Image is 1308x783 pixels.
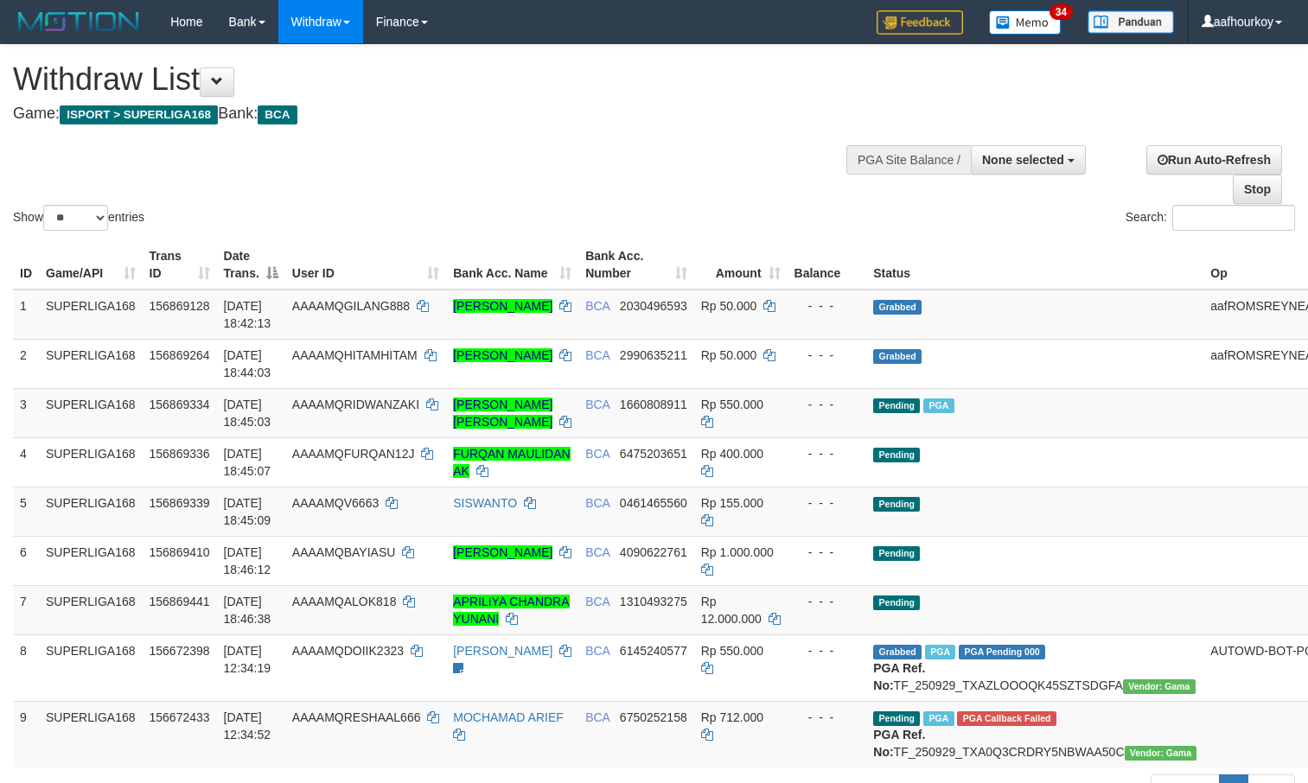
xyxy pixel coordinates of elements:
td: 7 [13,585,39,634]
span: Copy 1310493275 to clipboard [620,595,687,608]
a: [PERSON_NAME] [453,644,552,658]
a: [PERSON_NAME] [PERSON_NAME] [453,398,552,429]
th: Status [866,240,1203,290]
a: Stop [1233,175,1282,204]
span: Rp 1.000.000 [701,545,774,559]
div: - - - [794,494,860,512]
img: Button%20Memo.svg [989,10,1062,35]
span: Rp 712.000 [701,710,763,724]
img: panduan.png [1088,10,1174,34]
span: AAAAMQALOK818 [292,595,397,608]
img: MOTION_logo.png [13,9,144,35]
div: - - - [794,396,860,413]
span: Vendor URL: https://trx31.1velocity.biz [1125,746,1197,761]
img: Feedback.jpg [877,10,963,35]
span: PGA Pending [959,645,1045,659]
span: Copy 2030496593 to clipboard [620,299,687,313]
span: 156869336 [150,447,210,461]
h4: Game: Bank: [13,105,855,123]
div: - - - [794,709,860,726]
span: Pending [873,448,920,462]
span: BCA [585,710,609,724]
div: - - - [794,544,860,561]
a: Run Auto-Refresh [1146,145,1282,175]
th: Amount: activate to sort column ascending [694,240,788,290]
span: Rp 550.000 [701,644,763,658]
a: [PERSON_NAME] [453,545,552,559]
span: AAAAMQRESHAAL666 [292,710,421,724]
td: 8 [13,634,39,701]
span: Rp 12.000.000 [701,595,762,626]
td: 9 [13,701,39,767]
td: 6 [13,536,39,585]
th: Balance [788,240,867,290]
a: SISWANTO [453,496,517,510]
span: Grabbed [873,300,922,315]
span: AAAAMQDOIIK2323 [292,644,404,658]
span: Rp 50.000 [701,348,757,362]
th: Trans ID: activate to sort column ascending [143,240,217,290]
span: Pending [873,595,920,610]
div: - - - [794,642,860,659]
div: - - - [794,593,860,610]
div: - - - [794,445,860,462]
span: 156869339 [150,496,210,510]
label: Show entries [13,205,144,231]
span: Rp 400.000 [701,447,763,461]
span: Copy 4090622761 to clipboard [620,545,687,559]
span: [DATE] 12:34:19 [224,644,271,675]
span: AAAAMQBAYIASU [292,545,396,559]
td: 5 [13,487,39,536]
td: 2 [13,339,39,388]
span: BCA [585,447,609,461]
h1: Withdraw List [13,62,855,97]
span: Marked by aafsoycanthlai [925,645,955,659]
div: - - - [794,297,860,315]
a: FURQAN MAULIDAN AK [453,447,570,478]
span: BCA [585,496,609,510]
span: BCA [585,644,609,658]
span: [DATE] 18:46:38 [224,595,271,626]
span: 156869334 [150,398,210,411]
span: [DATE] 12:34:52 [224,710,271,742]
span: Copy 6475203651 to clipboard [620,447,687,461]
a: [PERSON_NAME] [453,299,552,313]
td: SUPERLIGA168 [39,634,143,701]
td: 1 [13,290,39,340]
td: TF_250929_TXA0Q3CRDRY5NBWAA50C [866,701,1203,767]
span: [DATE] 18:45:09 [224,496,271,527]
span: AAAAMQHITAMHITAM [292,348,418,362]
span: Copy 6145240577 to clipboard [620,644,687,658]
td: SUPERLIGA168 [39,290,143,340]
td: SUPERLIGA168 [39,388,143,437]
span: AAAAMQFURQAN12J [292,447,415,461]
span: AAAAMQRIDWANZAKI [292,398,419,411]
th: Bank Acc. Name: activate to sort column ascending [446,240,578,290]
span: 156672398 [150,644,210,658]
label: Search: [1126,205,1295,231]
td: SUPERLIGA168 [39,487,143,536]
span: BCA [585,545,609,559]
span: Rp 155.000 [701,496,763,510]
span: Pending [873,546,920,561]
td: SUPERLIGA168 [39,585,143,634]
span: AAAAMQGILANG888 [292,299,410,313]
span: BCA [585,595,609,608]
span: None selected [982,153,1064,167]
th: ID [13,240,39,290]
span: 156869128 [150,299,210,313]
span: Copy 1660808911 to clipboard [620,398,687,411]
td: SUPERLIGA168 [39,339,143,388]
span: [DATE] 18:46:12 [224,545,271,576]
a: [PERSON_NAME] [453,348,552,362]
span: PGA Error [957,711,1056,726]
span: Grabbed [873,349,922,364]
span: BCA [585,299,609,313]
span: Copy 0461465560 to clipboard [620,496,687,510]
span: 156869410 [150,545,210,559]
span: 34 [1050,4,1073,20]
td: SUPERLIGA168 [39,701,143,767]
span: Pending [873,711,920,726]
div: PGA Site Balance / [846,145,971,175]
span: [DATE] 18:44:03 [224,348,271,379]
